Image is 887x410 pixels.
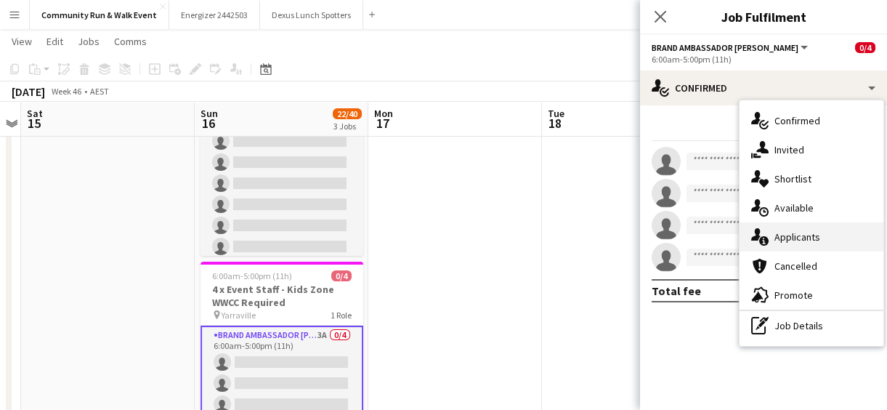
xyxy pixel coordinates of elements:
div: AEST [90,86,109,97]
a: Edit [41,32,69,51]
span: Invited [774,143,804,156]
h3: 4 x Event Staff - Kids Zone WWCC Required [201,283,363,309]
app-job-card: 6:00am-4:00pm (10h)22/3428 x Event Staff Various Roles Yarraville1 Role [201,41,363,256]
div: Total fee [652,284,701,298]
span: Edit [46,35,63,48]
div: Confirmed [640,71,887,105]
a: View [6,32,38,51]
span: Applicants [774,230,820,244]
span: View [12,35,32,48]
span: 15 [25,115,43,132]
span: 18 [546,115,564,132]
a: Comms [108,32,153,51]
button: Energizer 2442503 [169,1,260,29]
span: Sat [27,107,43,120]
span: Yarraville [222,310,256,321]
span: Brand Ambassador Sun [652,42,798,53]
span: Sun [201,107,218,120]
span: Promote [774,289,813,302]
button: Dexus Lunch Spotters [260,1,363,29]
span: Comms [114,35,147,48]
span: 0/4 [331,270,352,281]
span: 22/40 [333,108,362,119]
span: Week 46 [48,86,84,97]
button: Community Run & Walk Event [30,1,169,29]
span: Available [774,201,814,214]
div: Job Details [740,311,883,340]
span: 0/4 [855,42,875,53]
span: 16 [198,115,218,132]
button: Brand Ambassador [PERSON_NAME] [652,42,810,53]
div: 6:00am-5:00pm (11h) [652,54,875,65]
span: Jobs [78,35,100,48]
span: Confirmed [774,114,820,127]
div: [DATE] [12,84,45,99]
span: 17 [372,115,393,132]
h3: Job Fulfilment [640,7,887,26]
span: Shortlist [774,172,811,185]
span: Cancelled [774,260,817,273]
a: Jobs [72,32,105,51]
div: 3 Jobs [333,121,361,132]
span: 6:00am-5:00pm (11h) [212,270,292,281]
span: Mon [374,107,393,120]
span: Tue [548,107,564,120]
span: 1 Role [331,310,352,321]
